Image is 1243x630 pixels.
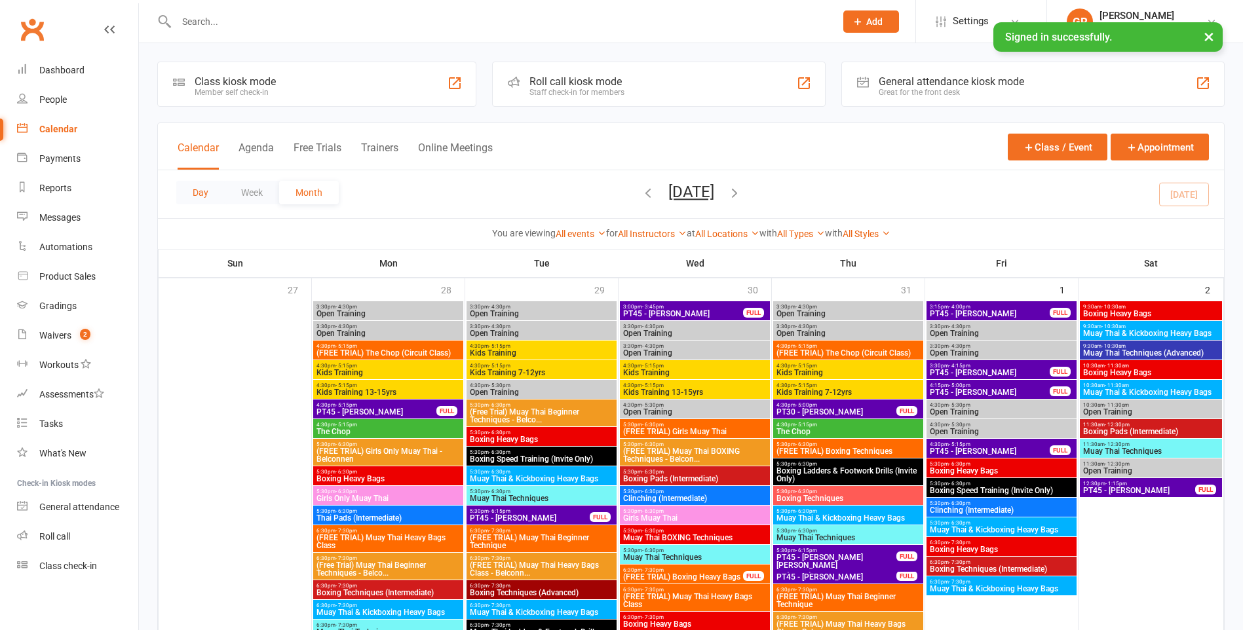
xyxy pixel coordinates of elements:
div: Member self check-in [195,88,276,97]
span: (FREE TRIAL) The Chop (Circuit Class) [776,349,921,357]
span: (FREE TRIAL) Girls Only Muay Thai - Belconnen [316,447,461,463]
span: - 10:30am [1101,304,1126,310]
span: 5:30pm [316,441,461,447]
th: Fri [925,250,1079,277]
span: 3:30pm [469,324,614,329]
span: - 5:00pm [795,402,817,408]
span: Boxing Heavy Bags [1082,310,1219,318]
span: 4:30pm [776,402,897,408]
span: - 6:30pm [335,441,357,447]
span: PT45 - [PERSON_NAME] [929,310,1050,318]
span: 4:30pm [622,382,767,388]
span: 4:30pm [929,402,1074,408]
span: 3:30pm [469,304,614,310]
span: - 5:15pm [335,382,357,388]
span: 9:30am [1082,343,1219,349]
a: Payments [17,144,138,174]
span: 5:30pm [469,469,614,475]
div: Dashboard [39,65,85,75]
span: 4:30pm [776,343,921,349]
span: 5:30pm [622,441,767,447]
span: 4:30pm [469,382,614,388]
span: - 4:00pm [949,304,970,310]
div: FULL [1195,485,1216,494]
span: 5:30pm [776,528,921,534]
a: All Locations [695,229,759,239]
span: - 5:30pm [489,382,510,388]
span: - 5:30pm [642,402,664,408]
a: Automations [17,232,138,262]
div: [PERSON_NAME] [1100,10,1174,22]
span: 3:30pm [929,324,1074,329]
span: 5:30pm [469,402,614,408]
div: Waivers [39,330,71,341]
button: Month [279,181,339,204]
span: - 5:00pm [949,382,970,388]
span: 3:30pm [622,343,767,349]
span: PT45 - [PERSON_NAME] [929,388,1050,396]
span: 5:30pm [316,508,461,514]
a: All Types [777,229,825,239]
span: 5:30pm [469,449,614,455]
span: 4:30pm [929,441,1050,447]
span: - 4:30pm [795,304,817,310]
span: PT45 - [PERSON_NAME] [316,408,437,416]
span: - 5:15pm [949,441,970,447]
a: General attendance kiosk mode [17,492,138,522]
span: 5:30pm [316,489,461,494]
span: 4:30pm [316,363,461,369]
a: Assessments [17,380,138,409]
div: FULL [590,512,611,522]
span: Kids Training [622,369,767,377]
button: Agenda [239,141,274,170]
div: FULL [743,308,764,318]
a: Tasks [17,409,138,439]
span: Boxing Heavy Bags [1082,369,1219,377]
button: [DATE] [668,183,714,201]
a: People [17,85,138,115]
span: - 5:15pm [795,343,817,349]
th: Sun [159,250,312,277]
button: Calendar [178,141,219,170]
span: - 6:30pm [642,508,664,514]
span: 4:30pm [469,343,614,349]
span: 5:30pm [622,422,767,428]
span: 2 [80,329,90,340]
span: 9:30am [1082,304,1219,310]
span: 6:30pm [469,528,614,534]
span: Open Training [622,329,767,337]
span: Open Training [929,329,1074,337]
div: Payments [39,153,81,164]
div: FULL [1050,367,1071,377]
span: PT45 - [PERSON_NAME] [1082,487,1196,494]
span: 5:30pm [929,461,1074,467]
span: - 4:15pm [949,363,970,369]
span: - 3:45pm [642,304,664,310]
th: Tue [465,250,619,277]
span: 4:30pm [929,422,1074,428]
div: 2 [1205,278,1223,300]
span: Add [866,16,883,27]
button: Week [225,181,279,204]
span: - 7:30pm [335,528,357,534]
span: 10:30am [1082,402,1219,408]
span: 4:15pm [929,382,1050,388]
a: Clubworx [16,13,48,46]
a: Roll call [17,522,138,551]
span: 5:30pm [622,469,767,475]
span: - 10:30am [1101,324,1126,329]
span: 4:30pm [776,382,921,388]
span: Muay Thai & Kickboxing Heavy Bags [929,526,1074,534]
span: 3:30pm [316,304,461,310]
span: - 6:30pm [949,461,970,467]
div: People [39,94,67,105]
th: Mon [312,250,465,277]
span: Muay Thai & Kickboxing Heavy Bags [1082,388,1219,396]
span: Kids Training [776,369,921,377]
span: - 5:15pm [642,363,664,369]
strong: You are viewing [492,228,556,238]
span: Kids Training [316,369,461,377]
span: Boxing Pads (Intermediate) [1082,428,1219,435]
div: FULL [1050,445,1071,455]
th: Sat [1079,250,1224,277]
